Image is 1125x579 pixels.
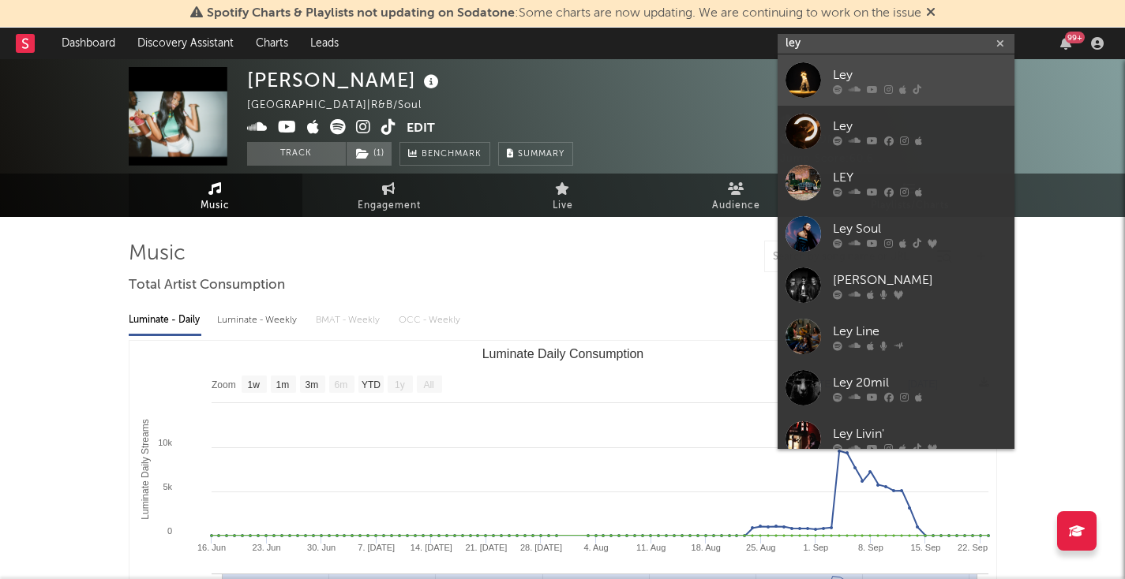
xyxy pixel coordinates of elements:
[423,379,433,390] text: All
[518,150,564,159] span: Summary
[833,65,1007,84] div: Ley
[910,543,940,552] text: 15. Sep
[482,347,643,360] text: Luminate Daily Consumption
[833,322,1007,341] div: Ley Line
[778,413,1014,465] a: Ley Livin'
[858,543,883,552] text: 8. Sep
[519,543,561,552] text: 28. [DATE]
[476,174,650,217] a: Live
[778,260,1014,311] a: [PERSON_NAME]
[778,157,1014,208] a: LEY
[833,168,1007,187] div: LEY
[347,142,392,166] button: (1)
[691,543,720,552] text: 18. Aug
[129,307,201,334] div: Luminate - Daily
[158,438,172,447] text: 10k
[334,379,347,390] text: 6m
[778,34,1014,54] input: Search for artists
[358,196,421,215] span: Engagement
[833,373,1007,392] div: Ley 20mil
[498,142,573,166] button: Summary
[926,7,936,20] span: Dismiss
[407,119,435,139] button: Edit
[583,543,608,552] text: 4. Aug
[276,379,289,390] text: 1m
[247,67,443,93] div: [PERSON_NAME]
[212,379,236,390] text: Zoom
[207,7,921,20] span: : Some charts are now updating. We are continuing to work on the issue
[778,54,1014,106] a: Ley
[247,379,260,390] text: 1w
[361,379,380,390] text: YTD
[712,196,760,215] span: Audience
[778,362,1014,413] a: Ley 20mil
[307,543,336,552] text: 30. Jun
[1065,32,1085,43] div: 99 +
[422,145,482,164] span: Benchmark
[139,419,150,519] text: Luminate Daily Streams
[197,543,225,552] text: 16. Jun
[299,28,350,59] a: Leads
[201,196,230,215] span: Music
[163,482,172,491] text: 5k
[746,543,775,552] text: 25. Aug
[346,142,392,166] span: ( 1 )
[833,424,1007,443] div: Ley Livin'
[778,311,1014,362] a: Ley Line
[302,174,476,217] a: Engagement
[252,543,280,552] text: 23. Jun
[958,543,988,552] text: 22. Sep
[217,307,300,334] div: Luminate - Weekly
[129,174,302,217] a: Music
[650,174,823,217] a: Audience
[247,142,346,166] button: Track
[207,7,515,20] span: Spotify Charts & Playlists not updating on Sodatone
[803,543,828,552] text: 1. Sep
[395,379,405,390] text: 1y
[51,28,126,59] a: Dashboard
[167,526,171,536] text: 0
[833,271,1007,289] div: [PERSON_NAME]
[465,543,507,552] text: 21. [DATE]
[778,106,1014,157] a: Ley
[778,208,1014,260] a: Ley Soul
[553,196,573,215] span: Live
[399,142,490,166] a: Benchmark
[358,543,395,552] text: 7. [DATE]
[1060,37,1071,50] button: 99+
[247,96,440,115] div: [GEOGRAPHIC_DATA] | R&B/Soul
[126,28,245,59] a: Discovery Assistant
[305,379,318,390] text: 3m
[129,276,285,295] span: Total Artist Consumption
[245,28,299,59] a: Charts
[765,251,932,263] input: Search by song name or URL
[636,543,665,552] text: 11. Aug
[833,219,1007,238] div: Ley Soul
[833,117,1007,136] div: Ley
[410,543,452,552] text: 14. [DATE]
